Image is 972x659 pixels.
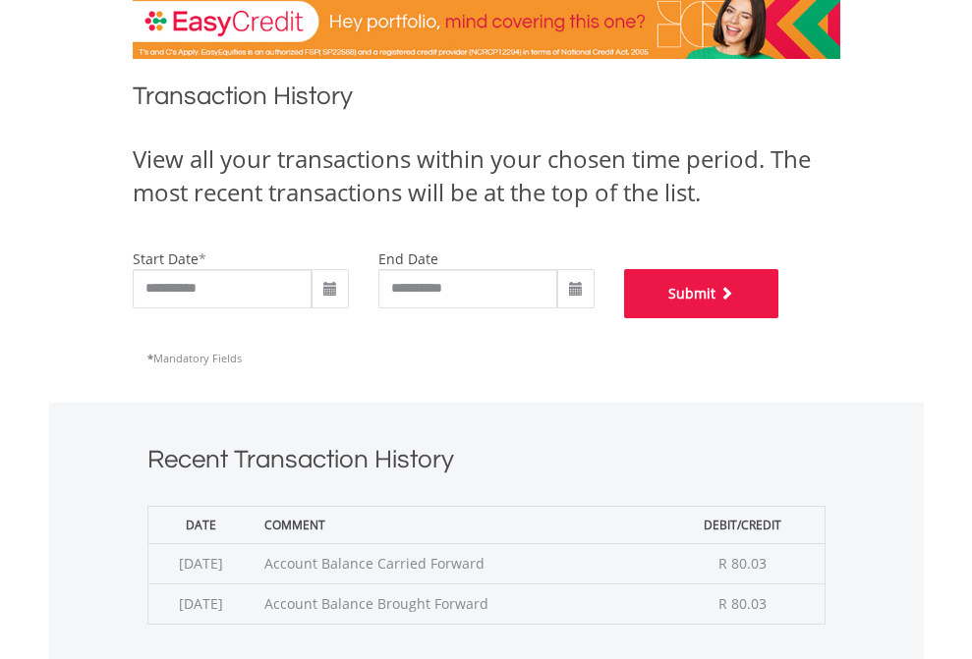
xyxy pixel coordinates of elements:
[255,583,661,624] td: Account Balance Brought Forward
[255,506,661,543] th: Comment
[147,543,255,583] td: [DATE]
[147,506,255,543] th: Date
[661,506,825,543] th: Debit/Credit
[133,79,840,123] h1: Transaction History
[147,351,242,365] span: Mandatory Fields
[718,554,767,573] span: R 80.03
[624,269,779,318] button: Submit
[133,249,199,268] label: start date
[133,142,840,210] div: View all your transactions within your chosen time period. The most recent transactions will be a...
[718,594,767,613] span: R 80.03
[255,543,661,583] td: Account Balance Carried Forward
[378,249,438,268] label: end date
[147,442,826,486] h1: Recent Transaction History
[147,583,255,624] td: [DATE]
